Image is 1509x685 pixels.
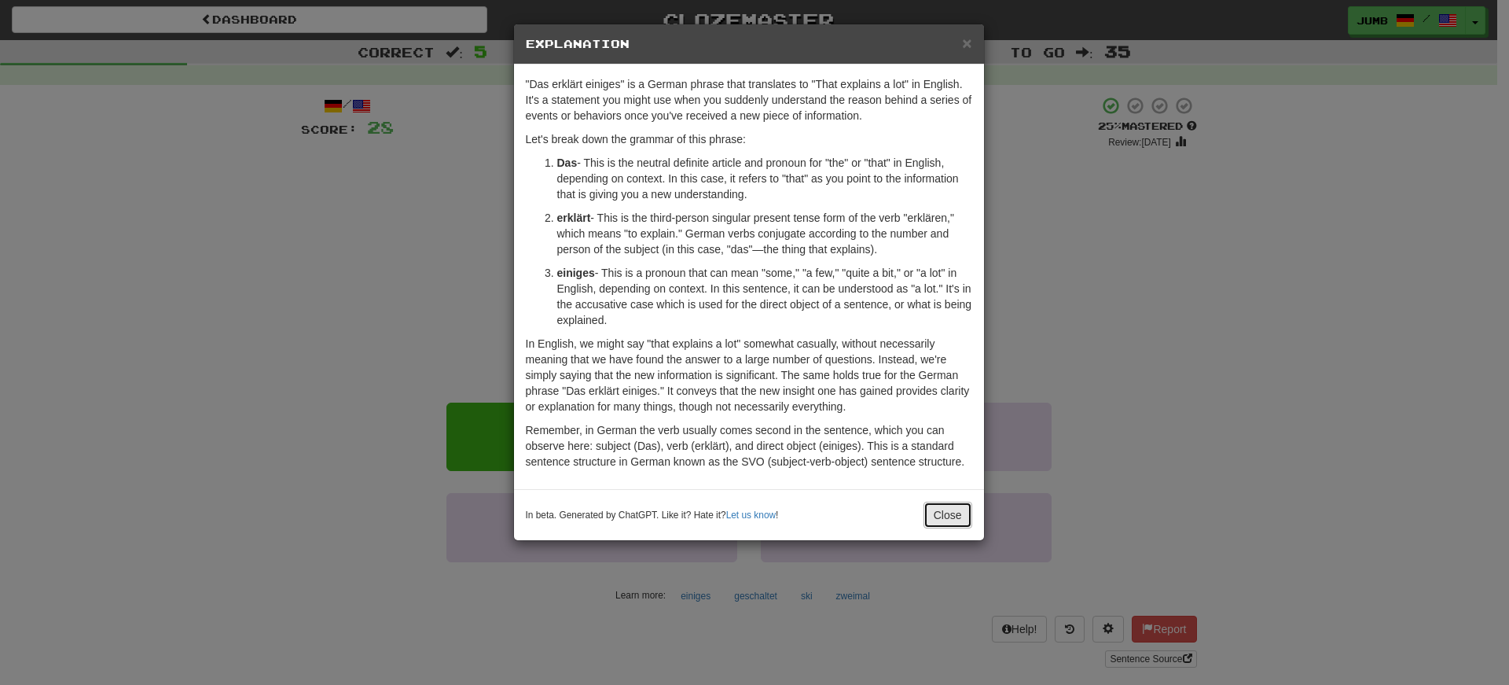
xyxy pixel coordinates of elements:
p: Let's break down the grammar of this phrase: [526,131,972,147]
strong: erklärt [557,212,591,224]
p: - This is a pronoun that can mean "some," "a few," "quite a bit," or "a lot" in English, dependin... [557,265,972,328]
p: - This is the neutral definite article and pronoun for "the" or "that" in English, depending on c... [557,155,972,202]
p: "Das erklärt einiges" is a German phrase that translates to "That explains a lot" in English. It'... [526,76,972,123]
strong: Das [557,157,578,169]
span: × [962,34,971,52]
p: In English, we might say "that explains a lot" somewhat casually, without necessarily meaning tha... [526,336,972,414]
button: Close [962,35,971,51]
strong: einiges [557,267,595,279]
p: - This is the third-person singular present tense form of the verb "erklären," which means "to ex... [557,210,972,257]
p: Remember, in German the verb usually comes second in the sentence, which you can observe here: su... [526,422,972,470]
h5: Explanation [526,36,972,52]
button: Close [923,502,972,528]
small: In beta. Generated by ChatGPT. Like it? Hate it? ! [526,509,779,522]
a: Let us know [726,510,776,521]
